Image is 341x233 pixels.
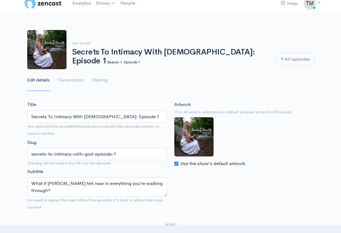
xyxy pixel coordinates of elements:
[27,148,167,160] input: title-of-episode
[72,48,269,65] h1: Secrets To Intimacy With [DEMOGRAPHIC_DATA]: Episode 1
[27,111,167,123] input: What is the episode's title?
[57,69,84,91] a: Transcription
[27,101,36,108] label: Title
[27,139,36,146] label: Slug
[92,69,108,91] a: Sharing
[27,168,43,175] label: Subtitle
[27,160,167,166] small: The slug will be used in the URL for the episode.
[174,109,314,115] small: If no artwork is selected your default podcast artwork will be used
[124,59,140,65] small: Episode 1
[107,59,122,65] small: Season 1
[27,124,159,136] small: Your episode title should include your podcast title, episode number, or season number.
[164,223,177,229] span: Audio
[27,69,50,91] a: Edit details
[72,42,269,45] h6: Cia Cloud
[180,160,247,167] label: Use the show's default artwork.
[174,101,191,108] label: Artwork
[27,177,167,197] textarea: What if [PERSON_NAME] felt near in everything you’re walking through?
[71,124,78,129] strong: not
[276,53,314,66] a: All episodes
[27,197,163,210] small: No need to repeat the main title of the episode, it's best to add a little more context.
